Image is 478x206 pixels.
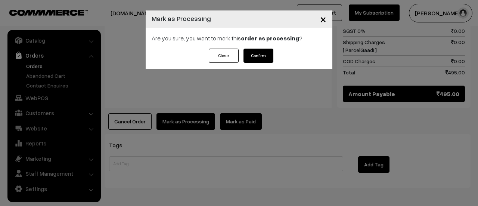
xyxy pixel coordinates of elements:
[209,49,239,63] button: Close
[241,34,299,42] strong: order as processing
[314,7,332,31] button: Close
[146,28,332,49] div: Are you sure, you want to mark this ?
[152,13,211,24] h4: Mark as Processing
[320,12,326,26] span: ×
[243,49,273,63] button: Confirm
